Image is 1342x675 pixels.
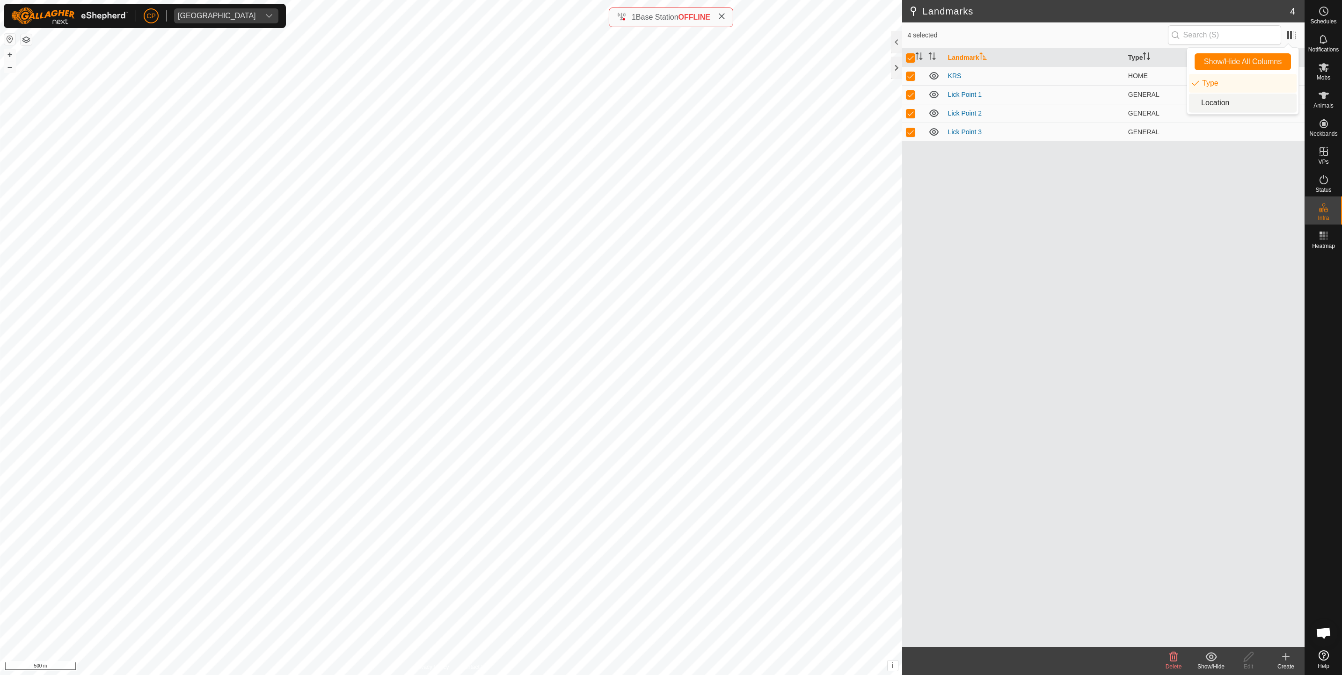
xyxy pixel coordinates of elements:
[414,663,449,671] a: Privacy Policy
[1290,4,1295,18] span: 4
[1143,54,1150,61] p-sorticon: Activate to sort
[948,72,962,80] a: KRS
[1192,662,1230,671] div: Show/Hide
[1128,91,1160,98] span: GENERAL
[1168,25,1281,45] input: Search (S)
[888,660,898,671] button: i
[1318,159,1328,165] span: VPs
[4,49,15,60] button: +
[944,49,1124,67] th: Landmark
[1318,663,1329,669] span: Help
[928,54,936,61] p-sorticon: Activate to sort
[21,34,32,45] button: Map Layers
[915,54,923,61] p-sorticon: Activate to sort
[1230,662,1267,671] div: Edit
[678,13,710,21] span: OFFLINE
[948,109,982,117] a: Lick Point 2
[1267,662,1305,671] div: Create
[174,8,260,23] span: Manbulloo Station
[260,8,278,23] div: dropdown trigger
[1128,128,1160,136] span: GENERAL
[1124,49,1305,67] th: Type
[948,128,982,136] a: Lick Point 3
[1305,646,1342,673] a: Help
[460,663,488,671] a: Contact Us
[1195,53,1291,70] button: Show/Hide All Columns
[4,34,15,45] button: Reset Map
[1308,47,1339,52] span: Notifications
[1189,74,1297,93] li: common.label.type
[1310,19,1336,24] span: Schedules
[1309,131,1337,137] span: Neckbands
[908,30,1168,40] span: 4 selected
[979,54,987,61] p-sorticon: Activate to sort
[1317,75,1330,80] span: Mobs
[948,91,982,98] a: Lick Point 1
[11,7,128,24] img: Gallagher Logo
[4,61,15,73] button: –
[1310,619,1338,647] div: Open chat
[1313,103,1334,109] span: Animals
[636,13,678,21] span: Base Station
[178,12,256,20] div: [GEOGRAPHIC_DATA]
[1128,72,1148,80] span: HOME
[1318,215,1329,221] span: Infra
[1189,94,1297,112] li: common.label.location
[1204,58,1282,66] span: Show/Hide All Columns
[1315,187,1331,193] span: Status
[1166,663,1182,670] span: Delete
[908,6,1290,17] h2: Landmarks
[891,661,893,669] span: i
[1128,109,1160,117] span: GENERAL
[632,13,636,21] span: 1
[146,11,155,21] span: CP
[1312,243,1335,249] span: Heatmap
